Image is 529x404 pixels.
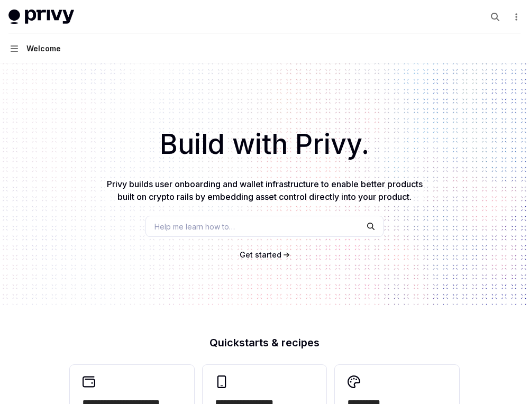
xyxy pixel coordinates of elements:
[17,124,512,165] h1: Build with Privy.
[70,337,459,348] h2: Quickstarts & recipes
[26,42,61,55] div: Welcome
[8,10,74,24] img: light logo
[510,10,521,24] button: More actions
[240,250,281,259] span: Get started
[107,179,423,202] span: Privy builds user onboarding and wallet infrastructure to enable better products built on crypto ...
[154,221,235,232] span: Help me learn how to…
[240,250,281,260] a: Get started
